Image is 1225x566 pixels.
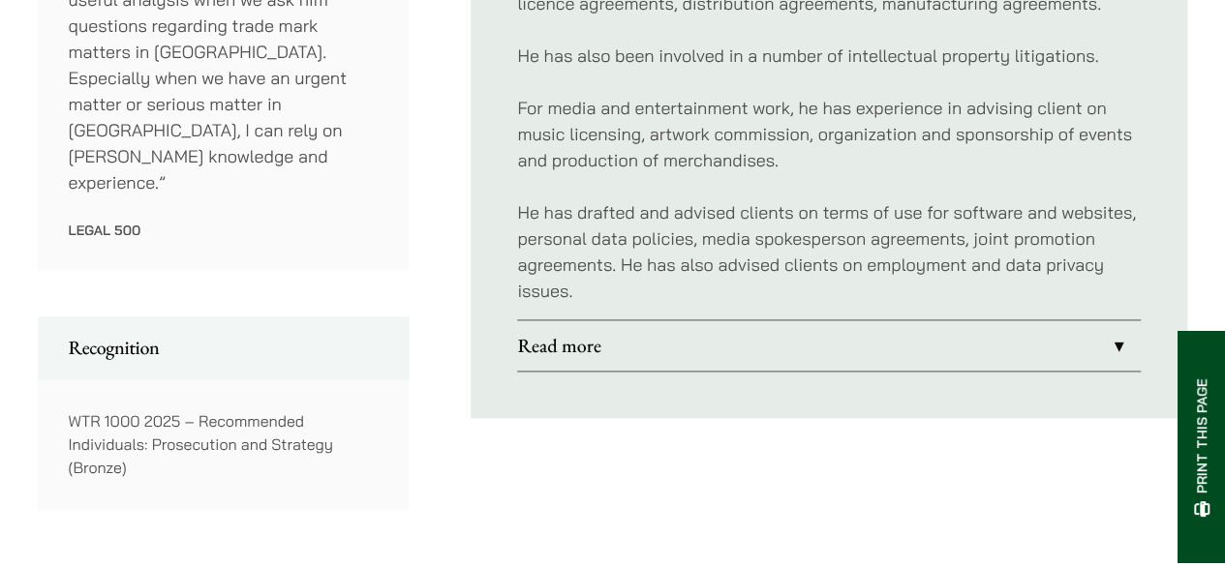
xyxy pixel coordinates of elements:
p: Legal 500 [69,222,379,239]
p: He has also been involved in a number of intellectual property litigations. [517,43,1141,69]
p: He has drafted and advised clients on terms of use for software and websites, personal data polic... [517,199,1141,304]
a: Read more [517,320,1141,371]
p: For media and entertainment work, he has experience in advising client on music licensing, artwor... [517,95,1141,173]
p: WTR 1000 2025 – Recommended Individuals: Prosecution and Strategy (Bronze) [69,409,379,479]
h2: Recognition [69,336,379,359]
